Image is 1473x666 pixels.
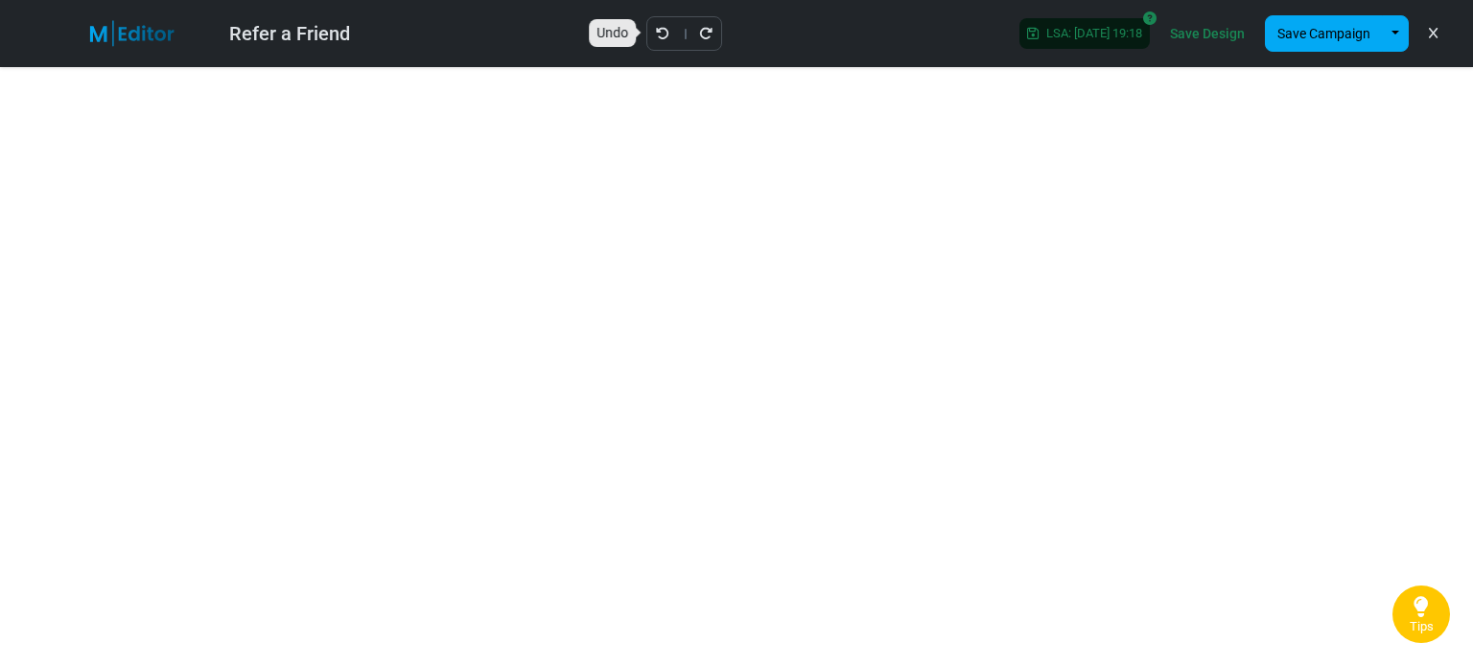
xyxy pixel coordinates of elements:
a: Undo [655,21,670,46]
div: Undo [589,19,636,47]
a: Save Design [1165,17,1250,50]
div: Refer a Friend [229,19,350,48]
button: Save Campaign [1265,15,1383,52]
a: Redo [698,21,713,46]
span: Tips [1410,619,1434,634]
i: SoftSave® is off [1143,11,1157,25]
span: LSA: [DATE] 19:18 [1039,26,1142,41]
